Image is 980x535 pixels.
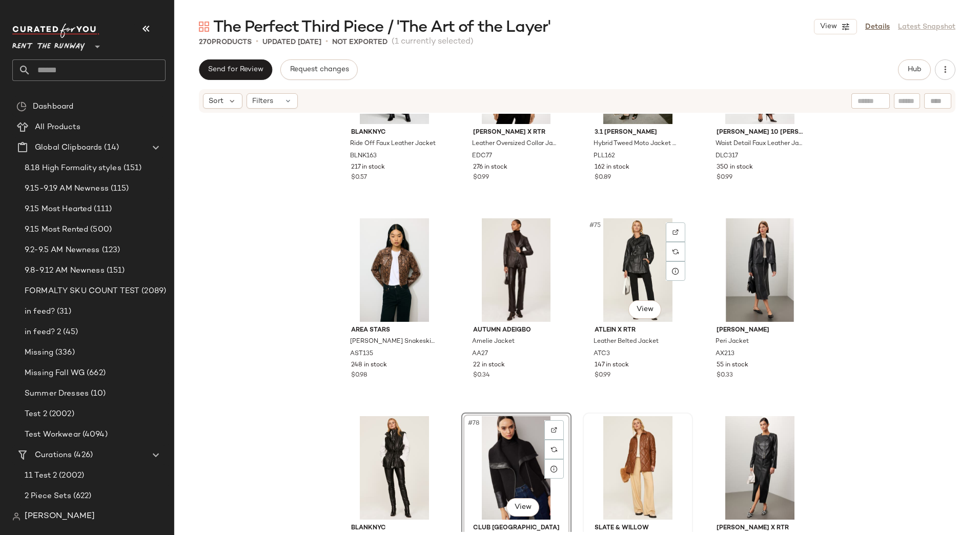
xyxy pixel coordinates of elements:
span: [PERSON_NAME] Snakeskin Jacket [350,337,437,346]
span: (111) [92,203,112,215]
span: (500) [88,224,112,236]
span: (151) [121,162,142,174]
span: Hybrid Tweed Moto Jacket With Leather Details [594,139,680,149]
img: ATC3.jpg [586,218,689,322]
span: View [820,23,837,31]
span: Dashboard [33,101,73,113]
span: Missing [25,347,53,359]
span: $0.89 [595,173,611,182]
button: View [506,498,539,517]
img: CLUB216.jpg [465,416,568,520]
span: BLNK163 [350,152,377,161]
div: Products [199,37,252,48]
img: cfy_white_logo.C9jOOHJF.svg [12,24,99,38]
span: (123) [100,244,120,256]
span: 3.1 [PERSON_NAME] [595,128,681,137]
span: Waist Detail Faux Leather Jacket [716,139,802,149]
span: (31) [55,306,71,318]
span: Area Stars [351,326,438,335]
span: 22 in stock [473,361,505,370]
span: Ride Off Faux Leather Jacket [350,139,436,149]
button: Request changes [280,59,357,80]
span: [PERSON_NAME] 10 [PERSON_NAME] x RTR [717,128,803,137]
span: (151) [105,265,125,277]
span: View [636,305,654,314]
span: 217 in stock [351,163,385,172]
span: 9.8-9.12 AM Newness [25,265,105,277]
span: • [256,36,258,48]
img: svg%3e [672,229,679,235]
span: Request changes [289,66,349,74]
p: Not Exported [332,37,387,48]
span: Filters [252,96,273,107]
span: 270 [199,38,212,46]
span: 9.15 Most Hearted [25,203,92,215]
span: #78 [467,418,481,428]
span: (2002) [47,408,74,420]
span: $0.99 [717,173,732,182]
span: (426) [72,449,93,461]
span: [PERSON_NAME] [25,510,95,523]
img: svg%3e [672,249,679,255]
span: $0.98 [351,371,367,380]
span: AST135 [350,349,373,359]
span: (622) [71,490,92,502]
span: Amelie Jacket [472,337,515,346]
span: 350 in stock [717,163,753,172]
span: (4094) [80,429,108,441]
span: [PERSON_NAME] x RTR [717,524,803,533]
span: #75 [588,220,603,231]
span: (336) [53,347,75,359]
span: BLANKNYC [351,128,438,137]
span: (14) [102,142,119,154]
img: svg%3e [199,22,209,32]
span: 11 Test 2 [25,470,57,482]
span: FORMALTY SKU COUNT TEST [25,285,139,297]
span: Peri Jacket [716,337,749,346]
button: Send for Review [199,59,272,80]
span: [PERSON_NAME] [717,326,803,335]
img: svg%3e [12,512,21,521]
span: ATC3 [594,349,610,359]
span: AX213 [716,349,734,359]
span: 248 in stock [351,361,387,370]
span: Test 2 [25,408,47,420]
span: Leather Oversized Collar Jacket [472,139,559,149]
button: View [628,300,661,319]
span: Leather Belted Jacket [594,337,659,346]
button: View [814,19,857,34]
span: (662) [85,367,106,379]
span: $0.33 [717,371,733,380]
span: Send for Review [208,66,263,74]
span: 55 in stock [717,361,748,370]
span: AA27 [472,349,488,359]
img: ECC68.jpg [708,416,811,520]
span: $0.99 [595,371,610,380]
button: Hub [898,59,931,80]
img: svg%3e [16,101,27,112]
img: svg%3e [551,427,557,433]
a: Details [865,22,890,32]
span: DLC317 [716,152,738,161]
span: 9.2-9.5 AM Newness [25,244,100,256]
span: (115) [109,183,129,195]
span: Atlein x RTR [595,326,681,335]
span: 162 in stock [595,163,629,172]
span: 2 Piece Sets [25,490,71,502]
span: Summer Dresses [25,388,89,400]
img: SW980.jpg [586,416,689,520]
span: in feed? 2 [25,326,61,338]
span: (2089) [139,285,166,297]
span: Rent the Runway [12,35,85,53]
span: $0.57 [351,173,367,182]
span: Curations [35,449,72,461]
span: Missing Fall WG [25,367,85,379]
span: 8.18 High Formality styles [25,162,121,174]
span: BLANKNYC [351,524,438,533]
span: $0.99 [473,173,489,182]
span: 147 in stock [595,361,629,370]
span: in feed? [25,306,55,318]
img: BLNK90.jpg [343,416,446,520]
span: 9.15 Most Rented [25,224,88,236]
span: 276 in stock [473,163,507,172]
